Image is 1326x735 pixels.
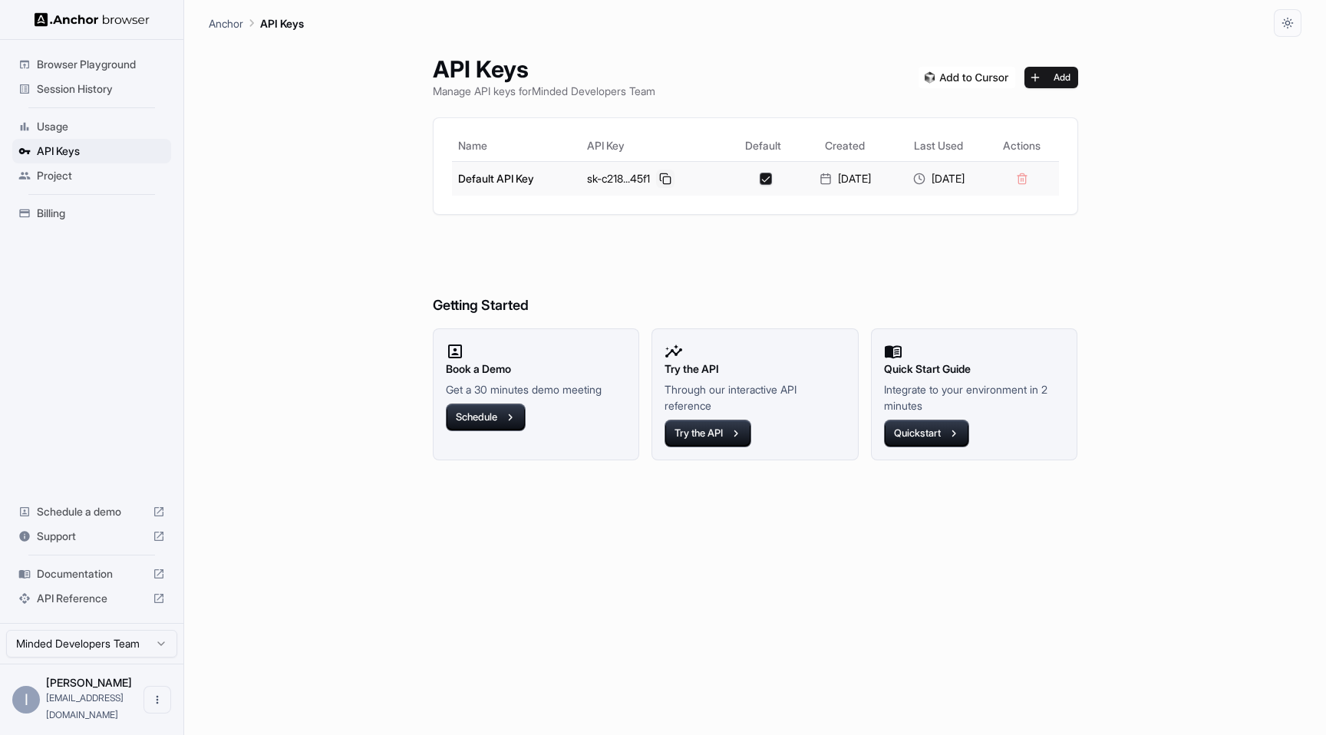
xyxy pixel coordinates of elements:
[37,566,147,582] span: Documentation
[209,15,243,31] p: Anchor
[665,361,846,377] h2: Try the API
[452,130,582,161] th: Name
[12,686,40,714] div: I
[37,168,165,183] span: Project
[898,171,979,186] div: [DATE]
[46,676,132,689] span: Ilan Kogan
[37,119,165,134] span: Usage
[446,404,526,431] button: Schedule
[37,591,147,606] span: API Reference
[446,381,627,397] p: Get a 30 minutes demo meeting
[12,77,171,101] div: Session History
[35,12,150,27] img: Anchor Logo
[12,586,171,611] div: API Reference
[1024,67,1078,88] button: Add
[12,499,171,524] div: Schedule a demo
[37,57,165,72] span: Browser Playground
[884,381,1065,414] p: Integrate to your environment in 2 minutes
[12,163,171,188] div: Project
[37,206,165,221] span: Billing
[727,130,798,161] th: Default
[665,420,751,447] button: Try the API
[581,130,727,161] th: API Key
[209,15,304,31] nav: breadcrumb
[46,692,124,720] span: ilan@minded.com
[433,55,655,83] h1: API Keys
[12,524,171,549] div: Support
[37,143,165,159] span: API Keys
[804,171,886,186] div: [DATE]
[12,139,171,163] div: API Keys
[985,130,1058,161] th: Actions
[260,15,304,31] p: API Keys
[12,201,171,226] div: Billing
[892,130,985,161] th: Last Used
[587,170,721,188] div: sk-c218...45f1
[12,562,171,586] div: Documentation
[798,130,892,161] th: Created
[37,504,147,519] span: Schedule a demo
[12,52,171,77] div: Browser Playground
[37,81,165,97] span: Session History
[919,67,1015,88] img: Add anchorbrowser MCP server to Cursor
[884,361,1065,377] h2: Quick Start Guide
[452,161,582,196] td: Default API Key
[433,233,1078,317] h6: Getting Started
[665,381,846,414] p: Through our interactive API reference
[143,686,171,714] button: Open menu
[433,83,655,99] p: Manage API keys for Minded Developers Team
[37,529,147,544] span: Support
[656,170,675,188] button: Copy API key
[12,114,171,139] div: Usage
[884,420,969,447] button: Quickstart
[446,361,627,377] h2: Book a Demo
